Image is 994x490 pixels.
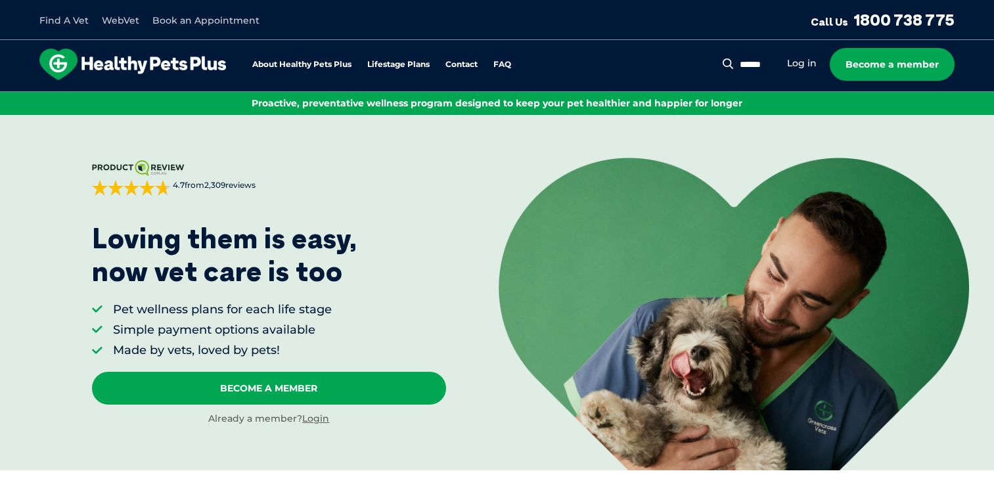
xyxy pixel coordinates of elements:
a: Log in [787,57,817,70]
div: 4.7 out of 5 stars [92,180,171,196]
img: <p>Loving them is easy, <br /> now vet care is too</p> [499,158,970,471]
strong: 4.7 [173,180,185,190]
a: Login [302,412,329,424]
a: Become A Member [92,372,446,405]
span: Call Us [811,15,848,28]
div: Already a member? [92,412,446,426]
li: Made by vets, loved by pets! [113,342,332,359]
a: Find A Vet [39,14,89,26]
span: from [171,180,256,191]
a: Contact [445,60,478,69]
li: Pet wellness plans for each life stage [113,301,332,318]
li: Simple payment options available [113,322,332,338]
button: Search [720,57,736,70]
a: Book an Appointment [152,14,260,26]
a: FAQ [493,60,511,69]
a: About Healthy Pets Plus [252,60,351,69]
a: WebVet [102,14,139,26]
span: Proactive, preventative wellness program designed to keep your pet healthier and happier for longer [252,97,742,109]
span: 2,309 reviews [204,180,256,190]
a: Lifestage Plans [367,60,430,69]
p: Loving them is easy, now vet care is too [92,222,357,288]
a: Call Us1800 738 775 [811,10,955,30]
a: 4.7from2,309reviews [92,160,446,196]
a: Become a member [830,48,955,81]
img: hpp-logo [39,49,226,80]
